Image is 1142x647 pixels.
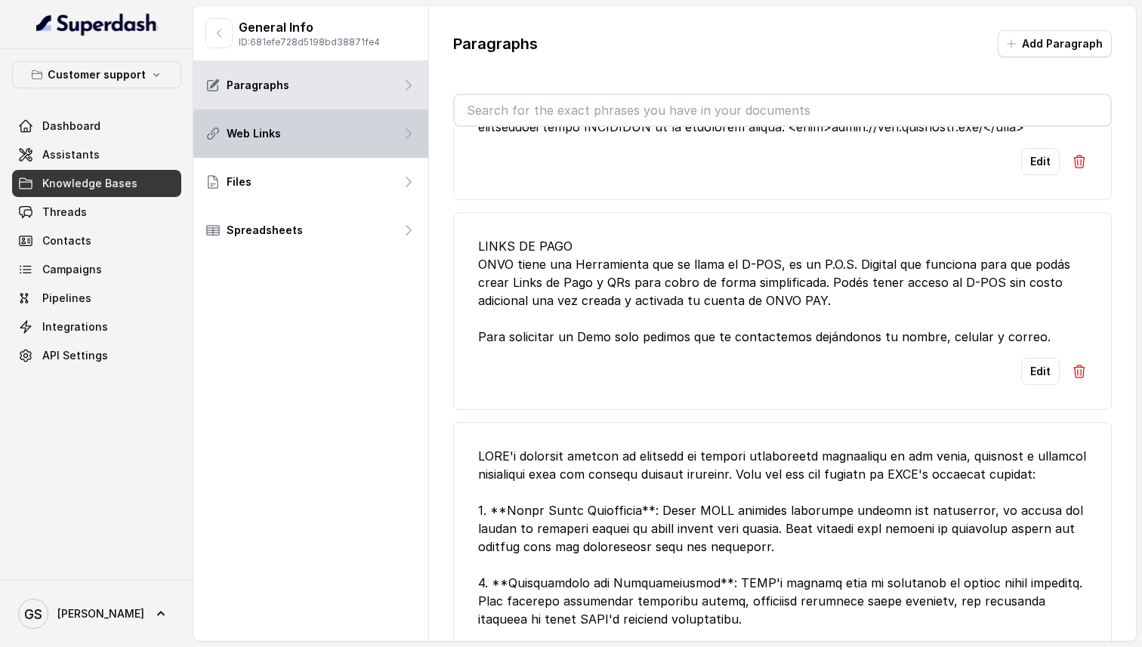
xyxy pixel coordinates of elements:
p: Files [227,174,252,189]
span: Campaigns [42,262,102,277]
text: GS [24,606,42,622]
button: Edit [1021,358,1060,385]
img: Delete [1072,154,1087,169]
p: Customer support [48,66,146,84]
span: Contacts [42,233,91,248]
a: Pipelines [12,285,181,312]
span: Dashboard [42,119,100,134]
p: Web Links [227,126,281,141]
a: Knowledge Bases [12,170,181,197]
a: Dashboard [12,112,181,140]
a: Integrations [12,313,181,340]
span: Knowledge Bases [42,176,137,191]
span: Threads [42,205,87,220]
span: Pipelines [42,291,91,306]
p: ID: 681efe728d5198bd38871fe4 [239,36,380,48]
button: Edit [1021,148,1060,175]
p: Paragraphs [453,33,538,54]
p: General Info [239,18,380,36]
a: API Settings [12,342,181,369]
a: [PERSON_NAME] [12,593,181,635]
img: light.svg [36,12,158,36]
img: Delete [1072,364,1087,379]
p: Spreadsheets [227,223,303,238]
a: Contacts [12,227,181,254]
span: Integrations [42,319,108,334]
span: [PERSON_NAME] [57,606,144,621]
span: Assistants [42,147,100,162]
input: Search for the exact phrases you have in your documents [455,95,1110,125]
button: Add Paragraph [998,30,1112,57]
span: API Settings [42,348,108,363]
a: Assistants [12,141,181,168]
a: Threads [12,199,181,226]
p: Paragraphs [227,78,289,93]
a: Campaigns [12,256,181,283]
div: LINKS DE PAGO ONVO tiene una Herramienta que se llama el D-POS, es un P.O.S. Digital que funciona... [478,237,1087,346]
button: Customer support [12,61,181,88]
